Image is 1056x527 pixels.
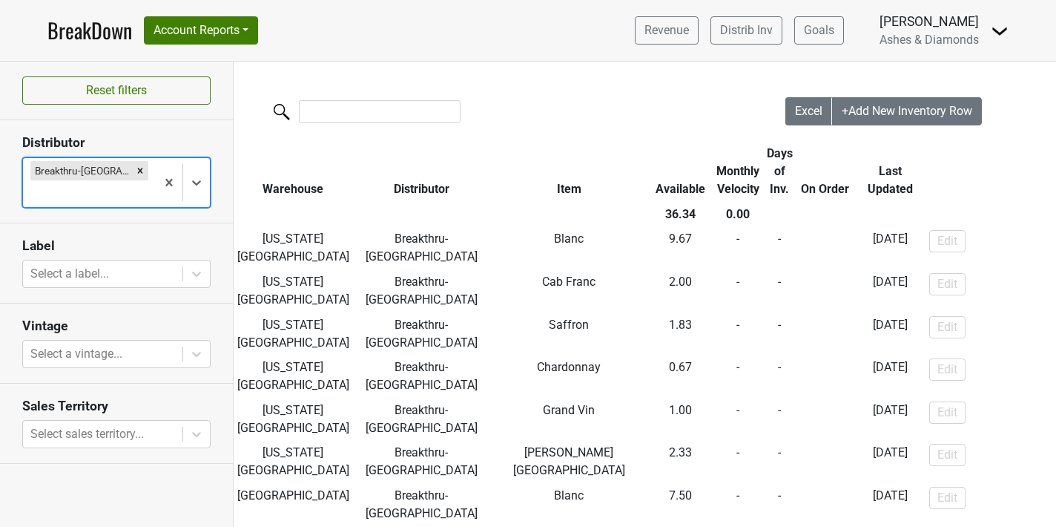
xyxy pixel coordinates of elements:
div: [PERSON_NAME] [880,12,979,31]
h3: Label [22,238,211,254]
td: - [763,312,796,356]
th: Warehouse: activate to sort column ascending [234,141,353,202]
button: Edit [929,230,966,252]
td: 0.67 [647,355,713,398]
td: - [713,312,763,356]
td: - [796,269,855,312]
td: Breakthru-[GEOGRAPHIC_DATA] [353,312,491,356]
td: - [763,227,796,270]
th: Item: activate to sort column ascending [490,141,647,202]
td: - [713,227,763,270]
button: Account Reports [144,16,258,45]
td: - [713,398,763,441]
span: Ashes & Diamonds [880,33,979,47]
td: Breakthru-[GEOGRAPHIC_DATA] [353,398,491,441]
th: Available: activate to sort column ascending [647,141,713,202]
th: 36.34 [647,202,713,227]
span: Excel [795,104,822,118]
td: - [713,441,763,484]
button: +Add New Inventory Row [832,97,982,125]
td: [DATE] [854,483,925,526]
span: Chardonnay [537,360,601,374]
td: - [796,227,855,270]
td: [DATE] [854,355,925,398]
th: Days of Inv.: activate to sort column ascending [763,141,796,202]
div: Remove Breakthru-MO [132,161,148,180]
td: - [713,355,763,398]
td: - [796,312,855,356]
td: [US_STATE][GEOGRAPHIC_DATA] [234,398,353,441]
td: - [796,441,855,484]
img: Dropdown Menu [991,22,1009,40]
button: Edit [929,359,966,381]
span: [PERSON_NAME][GEOGRAPHIC_DATA] [513,445,625,477]
span: Blanc [554,488,584,503]
th: Distributor: activate to sort column ascending [353,141,491,202]
td: [US_STATE][GEOGRAPHIC_DATA] [234,441,353,484]
td: [US_STATE][GEOGRAPHIC_DATA] [234,227,353,270]
h3: Vintage [22,318,211,334]
td: 2.00 [647,269,713,312]
button: Edit [929,402,966,424]
td: Breakthru-[GEOGRAPHIC_DATA] [353,227,491,270]
td: Breakthru-[GEOGRAPHIC_DATA] [353,355,491,398]
td: - [763,269,796,312]
button: Edit [929,273,966,295]
td: [DATE] [854,312,925,356]
a: Distrib Inv [710,16,782,45]
td: - [796,483,855,526]
td: - [763,398,796,441]
td: - [796,398,855,441]
span: Cab Franc [542,275,595,289]
td: 1.00 [647,398,713,441]
td: 7.50 [647,483,713,526]
th: On Order: activate to sort column ascending [796,141,855,202]
th: 0.00 [713,202,763,227]
button: Edit [929,316,966,338]
td: [DATE] [854,398,925,441]
td: [US_STATE][GEOGRAPHIC_DATA] [234,269,353,312]
td: [DATE] [854,227,925,270]
td: [GEOGRAPHIC_DATA] [234,483,353,526]
button: Edit [929,444,966,466]
span: Saffron [549,318,589,332]
td: - [763,441,796,484]
button: Excel [785,97,833,125]
span: Grand Vin [543,403,595,417]
span: +Add New Inventory Row [842,104,972,118]
div: Breakthru-[GEOGRAPHIC_DATA] [30,161,132,180]
td: 2.33 [647,441,713,484]
a: Goals [794,16,844,45]
td: - [763,355,796,398]
th: Last Updated: activate to sort column ascending [854,141,925,202]
td: [US_STATE][GEOGRAPHIC_DATA] [234,355,353,398]
td: [US_STATE][GEOGRAPHIC_DATA] [234,312,353,356]
td: - [763,483,796,526]
td: - [713,269,763,312]
span: Blanc [554,232,584,246]
td: [DATE] [854,441,925,484]
th: Monthly Velocity: activate to sort column ascending [713,141,763,202]
td: 9.67 [647,227,713,270]
h3: Distributor [22,135,211,151]
td: 1.83 [647,312,713,356]
td: - [796,355,855,398]
a: Revenue [635,16,699,45]
button: Reset filters [22,76,211,105]
td: - [713,483,763,526]
td: Breakthru-[GEOGRAPHIC_DATA] [353,483,491,526]
td: Breakthru-[GEOGRAPHIC_DATA] [353,441,491,484]
h3: Sales Territory [22,399,211,414]
a: BreakDown [47,15,132,46]
td: Breakthru-[GEOGRAPHIC_DATA] [353,269,491,312]
td: [DATE] [854,269,925,312]
button: Edit [929,487,966,509]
